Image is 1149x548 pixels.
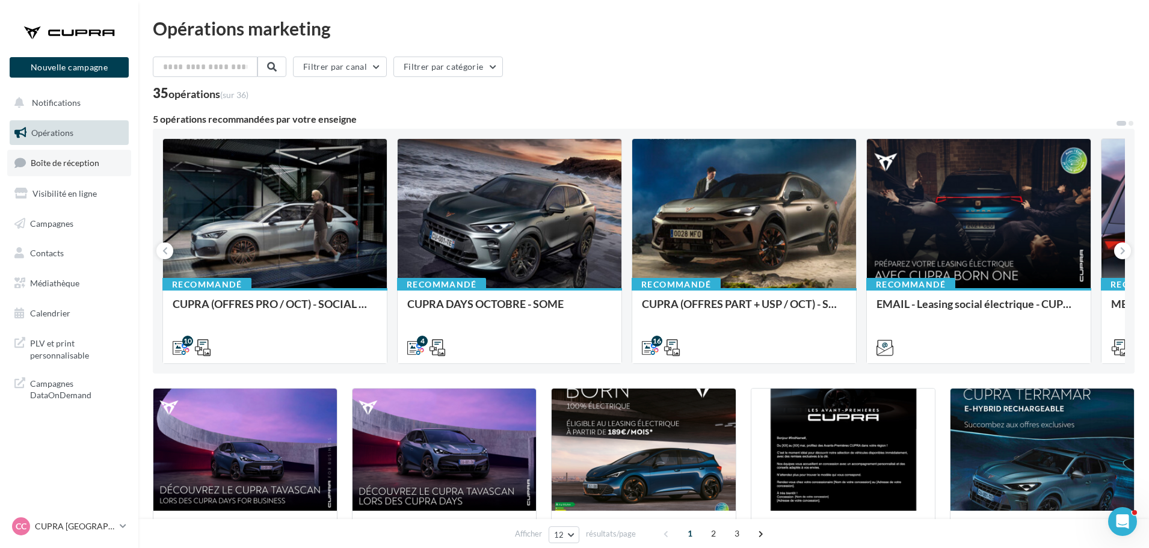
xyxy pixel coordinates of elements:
[7,371,131,406] a: Campagnes DataOnDemand
[30,335,124,361] span: PLV et print personnalisable
[704,524,723,543] span: 2
[31,158,99,168] span: Boîte de réception
[7,181,131,206] a: Visibilité en ligne
[393,57,503,77] button: Filtrer par catégorie
[7,120,131,146] a: Opérations
[586,528,636,540] span: résultats/page
[407,298,612,322] div: CUPRA DAYS OCTOBRE - SOME
[30,308,70,318] span: Calendrier
[173,298,377,322] div: CUPRA (OFFRES PRO / OCT) - SOCIAL MEDIA
[642,298,846,322] div: CUPRA (OFFRES PART + USP / OCT) - SOCIAL MEDIA
[866,278,955,291] div: Recommandé
[30,248,64,258] span: Contacts
[417,336,428,346] div: 4
[652,336,662,346] div: 16
[168,88,248,99] div: opérations
[153,114,1115,124] div: 5 opérations recommandées par votre enseigne
[7,241,131,266] a: Contacts
[549,526,579,543] button: 12
[397,278,486,291] div: Recommandé
[153,87,248,100] div: 35
[7,150,131,176] a: Boîte de réception
[10,515,129,538] a: CC CUPRA [GEOGRAPHIC_DATA]
[31,128,73,138] span: Opérations
[1108,507,1137,536] iframe: Intercom live chat
[220,90,248,100] span: (sur 36)
[182,336,193,346] div: 10
[7,90,126,115] button: Notifications
[10,57,129,78] button: Nouvelle campagne
[7,271,131,296] a: Médiathèque
[7,330,131,366] a: PLV et print personnalisable
[16,520,26,532] span: CC
[32,188,97,199] span: Visibilité en ligne
[7,301,131,326] a: Calendrier
[30,278,79,288] span: Médiathèque
[293,57,387,77] button: Filtrer par canal
[35,520,115,532] p: CUPRA [GEOGRAPHIC_DATA]
[162,278,251,291] div: Recommandé
[554,530,564,540] span: 12
[30,218,73,228] span: Campagnes
[876,298,1081,322] div: EMAIL - Leasing social électrique - CUPRA Born One
[153,19,1135,37] div: Opérations marketing
[32,97,81,108] span: Notifications
[680,524,700,543] span: 1
[7,211,131,236] a: Campagnes
[632,278,721,291] div: Recommandé
[515,528,542,540] span: Afficher
[727,524,747,543] span: 3
[30,375,124,401] span: Campagnes DataOnDemand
